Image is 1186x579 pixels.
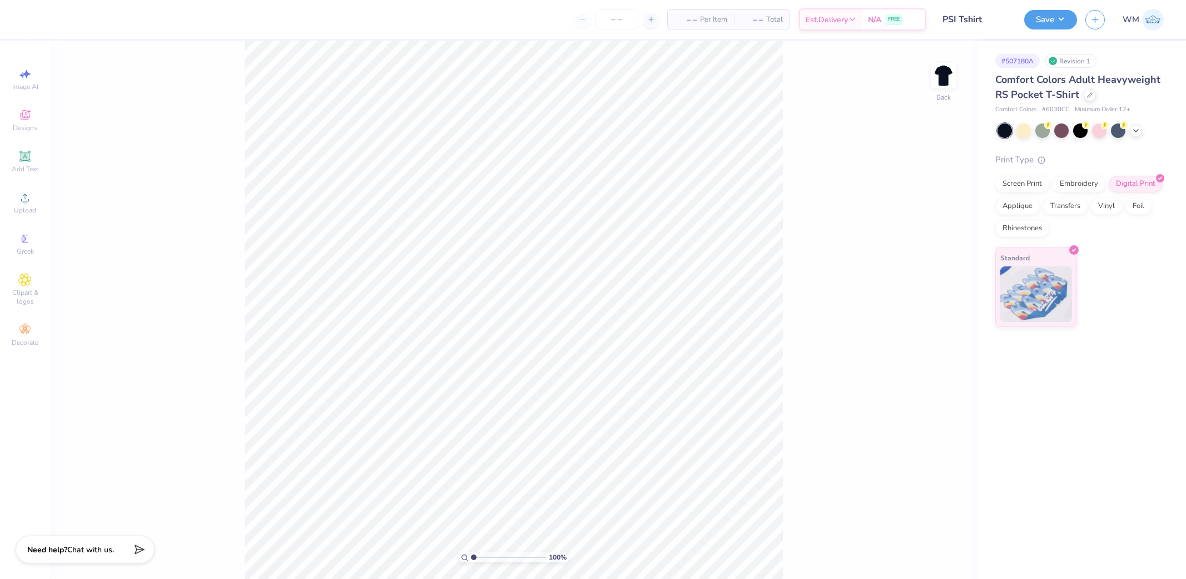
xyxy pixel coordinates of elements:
[1091,198,1122,215] div: Vinyl
[1075,105,1130,115] span: Minimum Order: 12 +
[1042,105,1069,115] span: # 6030CC
[67,545,114,555] span: Chat with us.
[12,82,38,91] span: Image AI
[1024,10,1077,29] button: Save
[12,165,38,174] span: Add Text
[1000,252,1030,264] span: Standard
[934,8,1016,31] input: Untitled Design
[995,198,1040,215] div: Applique
[995,73,1160,101] span: Comfort Colors Adult Heavyweight RS Pocket T-Shirt
[1123,9,1164,31] a: WM
[995,105,1036,115] span: Comfort Colors
[1142,9,1164,31] img: Wilfredo Manabat
[932,65,955,87] img: Back
[1043,198,1088,215] div: Transfers
[674,14,697,26] span: – –
[1045,54,1096,68] div: Revision 1
[1109,176,1163,192] div: Digital Print
[936,92,951,102] div: Back
[741,14,763,26] span: – –
[995,54,1040,68] div: # 507180A
[868,14,881,26] span: N/A
[766,14,783,26] span: Total
[806,14,848,26] span: Est. Delivery
[700,14,727,26] span: Per Item
[595,9,638,29] input: – –
[995,220,1049,237] div: Rhinestones
[17,247,34,256] span: Greek
[14,206,36,215] span: Upload
[995,154,1164,166] div: Print Type
[6,288,44,306] span: Clipart & logos
[1123,13,1139,26] span: WM
[549,552,567,562] span: 100 %
[1000,266,1072,322] img: Standard
[995,176,1049,192] div: Screen Print
[888,16,900,23] span: FREE
[1053,176,1105,192] div: Embroidery
[27,545,67,555] strong: Need help?
[12,338,38,347] span: Decorate
[13,123,37,132] span: Designs
[1125,198,1152,215] div: Foil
